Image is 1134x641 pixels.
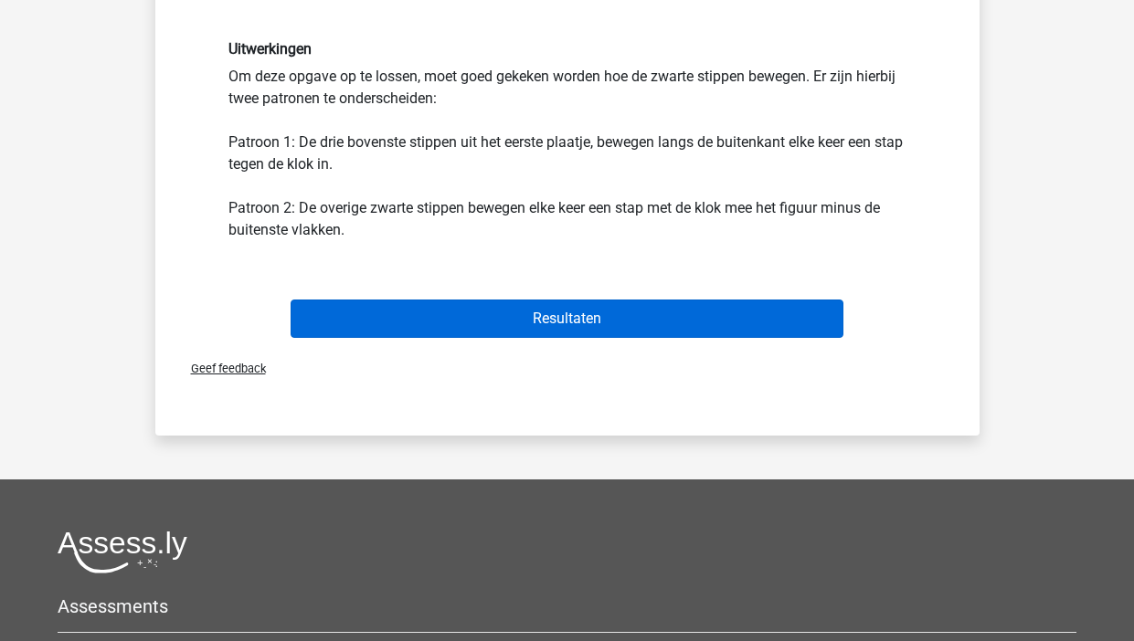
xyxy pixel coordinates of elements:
[228,40,906,58] h6: Uitwerkingen
[215,40,920,240] div: Om deze opgave op te lossen, moet goed gekeken worden hoe de zwarte stippen bewegen. Er zijn hier...
[176,362,266,375] span: Geef feedback
[58,531,187,573] img: Assessly logo
[291,299,843,338] button: Resultaten
[58,595,1076,617] h5: Assessments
